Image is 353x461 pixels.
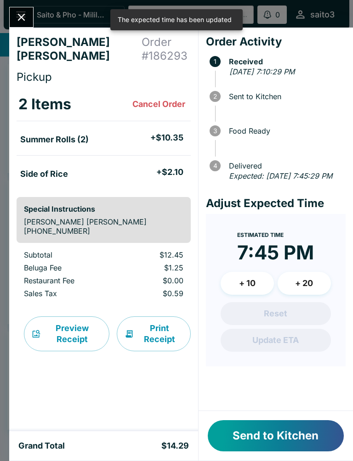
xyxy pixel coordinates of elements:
h5: $14.29 [161,440,189,451]
button: Close [10,7,33,27]
em: [DATE] 7:10:29 PM [229,67,295,76]
text: 3 [213,127,217,135]
p: Subtotal [24,250,108,259]
button: Cancel Order [129,95,189,113]
h5: Side of Rice [20,169,68,180]
h5: Summer Rolls (2) [20,134,89,145]
p: $12.45 [123,250,183,259]
button: + 20 [278,272,331,295]
table: orders table [17,250,191,302]
span: Food Ready [224,127,346,135]
h4: Order # 186293 [142,35,191,63]
button: Send to Kitchen [208,420,344,451]
h3: 2 Items [18,95,71,113]
table: orders table [17,88,191,190]
p: [PERSON_NAME] [PERSON_NAME] [PHONE_NUMBER] [24,217,183,236]
h5: + $2.10 [156,167,183,178]
text: 1 [214,58,216,65]
span: Sent to Kitchen [224,92,346,101]
text: 2 [213,93,217,100]
em: Expected: [DATE] 7:45:29 PM [229,171,332,180]
h6: Special Instructions [24,204,183,214]
button: + 10 [221,272,274,295]
h4: Order Activity [206,35,346,49]
p: $0.59 [123,289,183,298]
text: 4 [213,162,217,169]
p: Sales Tax [24,289,108,298]
button: Print Receipt [117,316,191,351]
span: Delivered [224,162,346,170]
p: $1.25 [123,263,183,272]
time: 7:45 PM [237,241,314,264]
span: Estimated Time [237,231,284,238]
div: The expected time has been updated [118,12,232,28]
p: $0.00 [123,276,183,285]
button: Preview Receipt [24,316,109,351]
h4: Adjust Expected Time [206,197,346,210]
h5: + $10.35 [150,132,183,143]
span: Received [224,57,346,66]
p: Beluga Fee [24,263,108,272]
h4: [PERSON_NAME] [PERSON_NAME] [17,35,142,63]
p: Restaurant Fee [24,276,108,285]
span: Pickup [17,70,52,84]
h5: Grand Total [18,440,65,451]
